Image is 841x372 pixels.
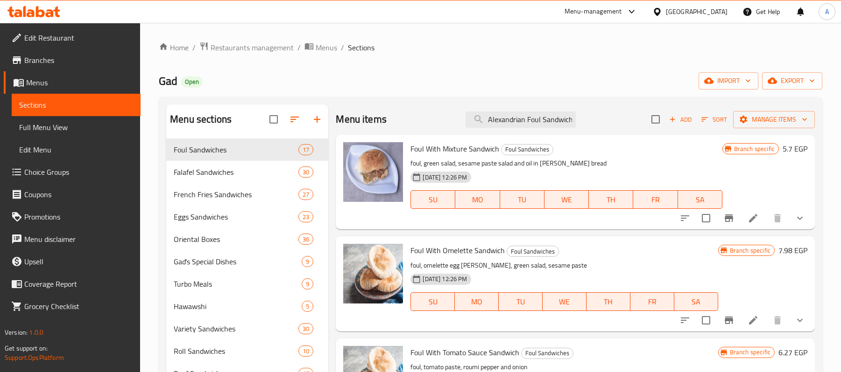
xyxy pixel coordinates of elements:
button: Manage items [733,111,815,128]
a: Upsell [4,250,141,273]
span: Menus [26,77,133,88]
p: foul, green salad, sesame paste salad and oil in [PERSON_NAME] bread [410,158,722,169]
span: TU [502,295,539,309]
button: SU [410,292,455,311]
li: / [297,42,301,53]
span: 36 [299,235,313,244]
a: Coupons [4,183,141,206]
nav: breadcrumb [159,41,822,54]
span: 23 [299,213,313,221]
span: Variety Sandwiches [174,323,298,334]
button: FR [633,190,678,209]
span: [DATE] 12:26 PM [419,173,471,182]
span: Grocery Checklist [24,301,133,312]
span: Coupons [24,189,133,200]
button: TU [499,292,543,311]
div: items [298,345,313,357]
span: A [825,7,829,17]
span: MO [459,295,495,309]
span: Select all sections [264,110,283,129]
button: SA [674,292,718,311]
p: foul, omelette egg [PERSON_NAME], green salad, sesame paste [410,260,718,271]
div: Turbo Meals9 [166,273,328,295]
img: Foul With Mixture Sandwich [343,142,403,202]
a: Support.OpsPlatform [5,351,64,364]
div: Open [181,76,203,88]
span: FR [637,193,674,207]
span: Roll Sandwiches [174,345,298,357]
span: Get support on: [5,342,48,354]
span: TH [593,193,629,207]
button: Branch-specific-item [718,207,740,229]
div: items [302,301,313,312]
span: FR [634,295,671,309]
button: delete [766,309,789,331]
span: Branches [24,55,133,66]
span: SA [678,295,714,309]
span: French Fries Sandwiches [174,189,298,200]
span: 5 [302,302,313,311]
a: Edit Restaurant [4,27,141,49]
span: Select to update [696,208,716,228]
button: show more [789,309,811,331]
span: Branch specific [726,348,774,357]
span: Select to update [696,310,716,330]
button: show more [789,207,811,229]
span: Open [181,78,203,86]
a: Menus [304,41,337,54]
button: MO [455,292,499,311]
h6: 7.98 EGP [778,244,807,257]
div: Hawawshi5 [166,295,328,317]
button: sort-choices [674,207,696,229]
span: WE [548,193,585,207]
span: Full Menu View [19,122,133,133]
button: FR [630,292,674,311]
span: Branch specific [726,246,774,255]
a: Menus [4,71,141,94]
span: Foul Sandwiches [522,348,573,358]
span: 17 [299,145,313,154]
a: Menu disclaimer [4,228,141,250]
span: Gad's Special Dishes [174,256,302,267]
button: Add [665,112,695,127]
span: Sections [19,99,133,110]
div: Foul Sandwiches [507,246,559,257]
h2: Menu items [336,112,387,126]
svg: Show Choices [794,213,806,224]
li: / [192,42,196,53]
button: sort-choices [674,309,696,331]
span: import [706,75,751,87]
div: Menu-management [565,6,622,17]
a: Promotions [4,206,141,228]
span: Sort [701,114,727,125]
span: WE [546,295,583,309]
div: items [298,189,313,200]
h6: 5.7 EGP [783,142,807,155]
span: Eggs Sandwiches [174,211,298,222]
a: Edit menu item [748,213,759,224]
span: 9 [302,280,313,289]
span: Foul Sandwiches [502,144,553,155]
span: TU [504,193,541,207]
button: WE [544,190,589,209]
span: Falafel Sandwiches [174,166,298,178]
button: TH [589,190,633,209]
div: items [302,278,313,289]
h6: 6.27 EGP [778,346,807,359]
a: Choice Groups [4,161,141,183]
span: Menu disclaimer [24,234,133,245]
span: Foul With Mixture Sandwich [410,142,499,156]
h2: Menu sections [170,112,232,126]
a: Coverage Report [4,273,141,295]
span: Promotions [24,211,133,222]
button: delete [766,207,789,229]
span: Hawawshi [174,301,302,312]
button: SU [410,190,455,209]
div: [GEOGRAPHIC_DATA] [666,7,728,17]
div: Oriental Boxes [174,234,298,245]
